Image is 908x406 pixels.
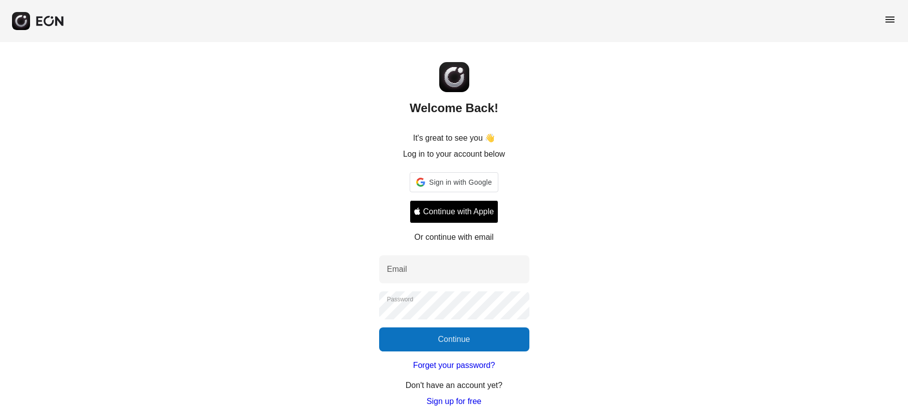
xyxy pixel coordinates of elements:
[410,172,498,192] div: Sign in with Google
[429,176,492,188] span: Sign in with Google
[387,263,407,275] label: Email
[403,148,505,160] p: Log in to your account below
[379,327,529,351] button: Continue
[410,200,498,223] button: Signin with apple ID
[884,14,896,26] span: menu
[387,295,414,303] label: Password
[406,379,502,391] p: Don't have an account yet?
[414,231,493,243] p: Or continue with email
[413,359,495,371] a: Forget your password?
[410,100,498,116] h2: Welcome Back!
[413,132,495,144] p: It's great to see you 👋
